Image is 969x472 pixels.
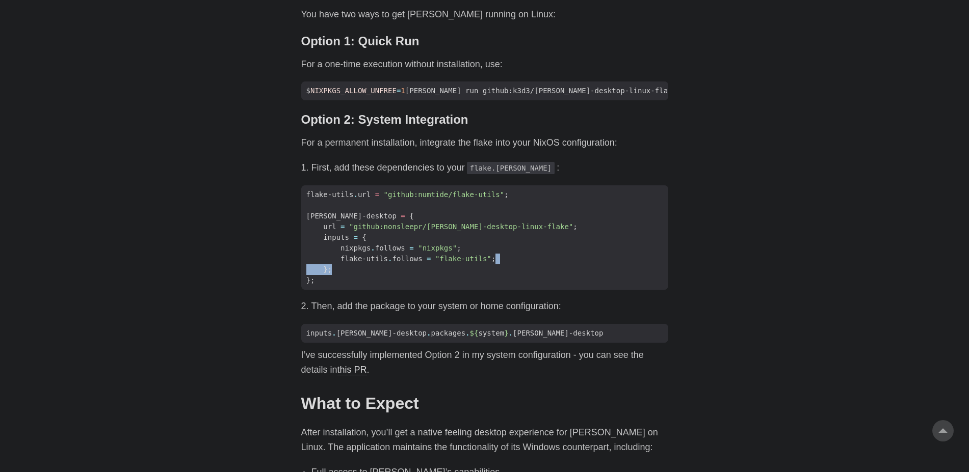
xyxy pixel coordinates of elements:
[306,276,315,284] span: };
[504,190,508,199] span: ;
[337,365,367,375] a: this PR
[435,255,491,263] span: "flake-utils"
[401,87,405,95] span: 1
[470,329,479,337] span: ${
[388,255,392,263] span: .
[375,190,379,199] span: =
[323,223,336,231] span: url
[336,329,427,337] span: [PERSON_NAME]-desktop
[306,212,397,220] span: [PERSON_NAME]-desktop
[932,420,954,441] a: go to top
[457,244,461,252] span: ;
[301,348,668,377] p: I’ve successfully implemented Option 2 in my system configuration - you can see the details in .
[362,233,366,241] span: {
[301,86,721,96] span: $ [PERSON_NAME] run github:k3d3/[PERSON_NAME]-desktop-linux-flake --impure
[301,7,668,22] p: You have two ways to get [PERSON_NAME] running on Linux:
[301,57,668,72] p: For a one-time execution without installation, use:
[418,244,457,252] span: "nixpkgs"
[341,255,388,263] span: flake-utils
[467,162,555,174] code: flake.[PERSON_NAME]
[431,329,466,337] span: packages
[310,87,397,95] span: NIXPKGS_ALLOW_UNFREE
[301,113,668,127] h3: Option 2: System Integration
[409,212,413,220] span: {
[375,244,405,252] span: follows
[323,233,349,241] span: inputs
[349,223,573,231] span: "github:nonsleepr/[PERSON_NAME]-desktop-linux-flake"
[311,160,668,175] li: First, add these dependencies to your :
[384,190,505,199] span: "github:numtide/flake-utils"
[504,329,508,337] span: }
[353,190,357,199] span: .
[301,135,668,150] p: For a permanent installation, integrate the flake into your NixOS configuration:
[491,255,495,263] span: ;
[301,34,668,49] h3: Option 1: Quick Run
[397,87,401,95] span: =
[341,223,345,231] span: =
[332,329,336,337] span: .
[465,329,469,337] span: .
[392,255,422,263] span: follows
[573,223,577,231] span: ;
[353,233,357,241] span: =
[341,244,371,252] span: nixpkgs
[358,190,371,199] span: url
[401,212,405,220] span: =
[371,244,375,252] span: .
[306,190,354,199] span: flake-utils
[478,329,504,337] span: system
[509,329,513,337] span: .
[513,329,603,337] span: [PERSON_NAME]-desktop
[306,329,332,337] span: inputs
[409,244,413,252] span: =
[323,265,332,273] span: };
[427,255,431,263] span: =
[427,329,431,337] span: .
[301,394,668,413] h2: What to Expect
[301,425,668,455] p: After installation, you’ll get a native feeling desktop experience for [PERSON_NAME] on Linux. Th...
[311,299,668,314] li: Then, add the package to your system or home configuration:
